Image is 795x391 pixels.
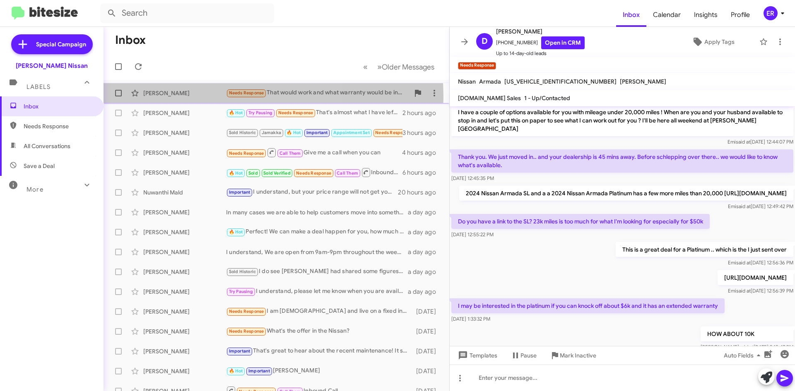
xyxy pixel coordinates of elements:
p: Thank you. We just moved in.. and your dealership is 45 mins away. Before schlepping over there..... [451,149,793,173]
div: In many cases we are able to help customers move into something newer with the same or even a low... [226,208,408,216]
span: Call Them [279,151,301,156]
div: [PERSON_NAME] [143,129,226,137]
span: Jamakka [262,130,281,135]
span: Try Pausing [229,289,253,294]
span: said at [736,139,750,145]
span: [PHONE_NUMBER] [496,36,585,49]
div: Yes sir My grandson needs a car and my co worker [226,128,402,137]
button: Auto Fields [717,348,770,363]
span: 🔥 Hot [229,229,243,235]
div: 4 hours ago [402,149,443,157]
span: Emi [DATE] 12:44:07 PM [728,139,793,145]
div: That's almost what I have left to payoff my car, not a good deal ! [226,108,402,118]
div: [PERSON_NAME] [143,208,226,216]
span: 🔥 Hot [229,170,243,176]
div: ER [764,6,778,20]
p: Do you have a link to the SL? 23k miles is too much for what I'm looking for especially for $50k [451,214,710,229]
button: ER [756,6,786,20]
p: I have a couple of options available for you with mileage under 20,000 miles ! When are you and y... [451,105,793,136]
span: 1 - Up/Contacted [524,94,570,102]
div: [PERSON_NAME] [143,248,226,256]
button: Next [372,58,439,75]
span: Inbox [24,102,94,110]
span: Templates [456,348,497,363]
div: [PERSON_NAME] [143,89,226,97]
span: Sold Verified [263,170,291,176]
div: [DATE] [412,347,443,355]
span: Sold Historic [229,130,256,135]
span: Profile [724,3,756,27]
p: [URL][DOMAIN_NAME] [718,270,793,285]
div: a day ago [408,248,443,256]
a: Inbox [616,3,646,27]
button: Pause [504,348,543,363]
h1: Inbox [115,34,146,47]
div: [PERSON_NAME] [143,367,226,375]
span: 🔥 Hot [287,130,301,135]
span: Call Them [337,170,358,176]
p: 2024 Nissan Armada SL and a a 2024 Nissan Armada Platinum has a few more miles than 20,000 [URL][... [459,186,793,201]
div: [PERSON_NAME] [226,366,412,376]
span: Needs Response [278,110,313,115]
span: Sold [248,170,258,176]
span: 🔥 Hot [229,368,243,374]
nav: Page navigation example [359,58,439,75]
div: [DATE] [412,327,443,336]
span: Needs Response [375,130,410,135]
div: What's the offer in the Nissan? [226,326,412,336]
span: [DATE] 12:45:35 PM [451,175,494,181]
div: I do see [PERSON_NAME] had shared some figures with you, did you get a chance to look those over? [226,267,408,276]
div: a day ago [408,208,443,216]
span: Special Campaign [36,40,86,48]
span: Needs Response [229,309,264,314]
div: [PERSON_NAME] [143,288,226,296]
p: HOW ABOUT 10K [701,326,793,341]
a: Insights [687,3,724,27]
span: [PERSON_NAME] [DATE] 3:18:47 PM [701,344,793,350]
div: 6 hours ago [402,168,443,177]
div: 3 hours ago [402,129,443,137]
span: Needs Response [229,329,264,334]
span: Appointment Set [333,130,370,135]
div: I understand, but your price range will not get you a 2025 SV, if everybody has their S models ab... [226,187,398,197]
span: Sold Historic [229,269,256,274]
span: Needs Response [24,122,94,130]
div: 2 hours ago [402,109,443,117]
div: [PERSON_NAME] [143,327,226,336]
a: Open in CRM [541,36,585,49]
span: [DOMAIN_NAME] Sales [458,94,521,102]
div: [PERSON_NAME] Nissan [16,62,88,70]
div: a day ago [408,288,443,296]
div: a day ago [408,228,443,236]
span: » [377,62,382,72]
div: [PERSON_NAME] [143,347,226,355]
span: [DATE] 12:55:22 PM [451,231,494,237]
div: [PERSON_NAME] [143,109,226,117]
span: Labels [26,83,51,91]
span: Try Pausing [248,110,272,115]
p: I may be interested in the platinum if you can knock off about $6k and it has an extended warranty [451,298,725,313]
div: Give me a call when you can [226,147,402,158]
span: Important [248,368,270,374]
span: Up to 14-day-old leads [496,49,585,58]
span: « [363,62,368,72]
span: Nissan [458,78,476,85]
small: Needs Response [458,62,496,70]
input: Search [100,3,274,23]
span: [DATE] 1:33:32 PM [451,316,490,322]
span: Emi [DATE] 12:49:42 PM [728,203,793,209]
p: This is a great deal for a Platinum .. which is the I just sent over [616,242,793,257]
span: Older Messages [382,62,434,72]
span: said at [736,203,751,209]
span: Important [229,190,251,195]
div: I am [DEMOGRAPHIC_DATA] and live on a fixed income. Although My health concerns are minimal.. I d... [226,307,412,316]
span: Important [306,130,328,135]
span: Emi [DATE] 12:56:36 PM [728,259,793,266]
span: Armada [479,78,501,85]
button: Templates [450,348,504,363]
div: 20 hours ago [398,188,443,197]
span: Important [229,348,251,354]
a: Calendar [646,3,687,27]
